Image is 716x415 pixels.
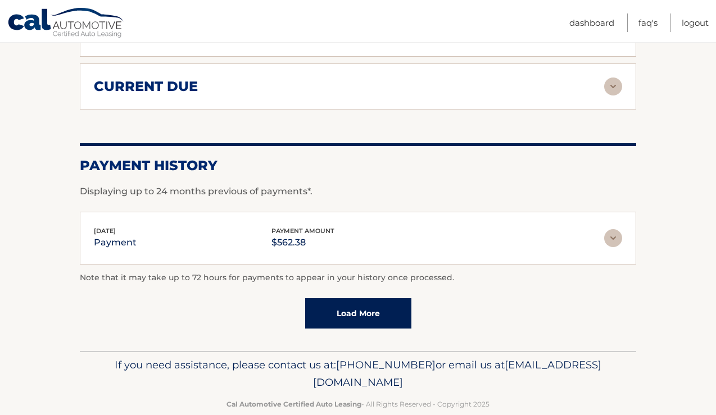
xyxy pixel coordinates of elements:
a: Cal Automotive [7,7,125,40]
h2: Payment History [80,157,636,174]
p: If you need assistance, please contact us at: or email us at [87,356,629,392]
img: accordion-rest.svg [604,77,622,95]
a: FAQ's [638,13,658,32]
span: payment amount [271,227,334,235]
a: Load More [305,298,411,329]
strong: Cal Automotive Certified Auto Leasing [226,400,361,408]
span: [DATE] [94,227,116,235]
a: Logout [682,13,709,32]
p: $562.38 [271,235,334,250]
span: [PHONE_NUMBER] [336,358,436,371]
p: - All Rights Reserved - Copyright 2025 [87,398,629,410]
h2: current due [94,78,198,95]
img: accordion-rest.svg [604,229,622,247]
p: Displaying up to 24 months previous of payments*. [80,185,636,198]
p: payment [94,235,137,250]
a: Dashboard [569,13,614,32]
p: Note that it may take up to 72 hours for payments to appear in your history once processed. [80,271,636,285]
